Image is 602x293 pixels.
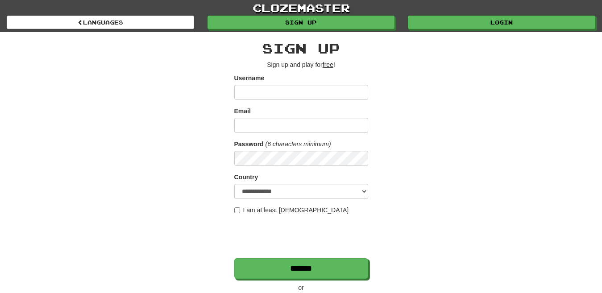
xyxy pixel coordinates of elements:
[234,74,265,83] label: Username
[7,16,194,29] a: Languages
[234,219,370,254] iframe: reCAPTCHA
[234,140,264,149] label: Password
[234,173,258,182] label: Country
[234,107,251,116] label: Email
[266,140,331,148] em: (6 characters minimum)
[234,206,349,215] label: I am at least [DEMOGRAPHIC_DATA]
[234,207,240,213] input: I am at least [DEMOGRAPHIC_DATA]
[234,283,368,292] p: or
[234,60,368,69] p: Sign up and play for !
[208,16,395,29] a: Sign up
[323,61,333,68] u: free
[408,16,595,29] a: Login
[234,41,368,56] h2: Sign up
